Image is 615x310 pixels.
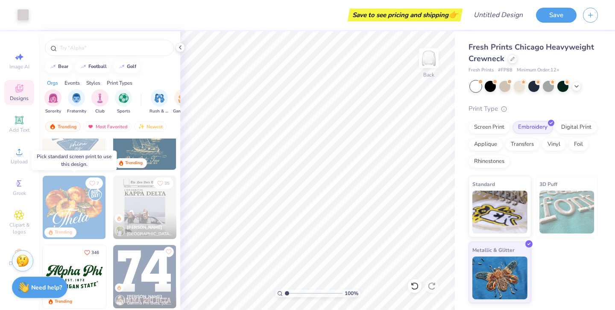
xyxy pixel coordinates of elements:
button: Like [164,247,174,257]
input: Try "Alpha" [59,44,168,52]
div: filter for Fraternity [67,89,86,115]
div: filter for Rush & Bid [149,89,169,115]
button: Like [85,177,103,189]
div: Foil [568,138,589,151]
button: filter button [67,89,86,115]
img: Fraternity Image [72,93,81,103]
img: trending.gif [49,124,56,130]
img: 6706ab82-3be2-4422-94ef-1d48412e6618 [113,245,176,308]
span: [PERSON_NAME] [127,224,162,230]
img: Metallic & Glitter [472,257,527,299]
img: Sorority Image [48,93,58,103]
img: e9359b61-4979-43b2-b67e-bebd332b6cfa [105,245,169,308]
div: Trending [45,121,81,132]
div: Pick standard screen print to use this design. [32,151,117,170]
div: golf [127,64,136,69]
div: filter for Game Day [173,89,193,115]
img: Club Image [95,93,105,103]
div: Trending [125,160,143,166]
span: Fraternity [67,108,86,115]
div: Print Type [469,104,598,114]
button: football [75,60,111,73]
span: # FP88 [498,67,512,74]
span: Designs [10,95,29,102]
div: Most Favorited [83,121,132,132]
button: filter button [173,89,193,115]
span: Upload [11,158,28,165]
span: Club [95,108,105,115]
div: Screen Print [469,121,510,134]
button: Like [153,177,173,189]
img: most_fav.gif [87,124,94,130]
button: filter button [91,89,108,115]
div: filter for Sports [115,89,132,115]
div: Back [423,71,434,79]
span: 7 [97,181,99,186]
span: Metallic & Glitter [472,245,515,254]
button: Save [536,8,577,23]
img: Standard [472,191,527,233]
div: Orgs [47,79,58,87]
img: Avatar [115,226,125,236]
span: Rush & Bid [149,108,169,115]
button: Like [80,247,103,258]
img: 54f4a0fe-9b6d-4cd2-8155-921784fb96a7 [176,176,239,239]
span: Minimum Order: 12 + [517,67,559,74]
span: Sorority [45,108,61,115]
img: 8659caeb-cee5-4a4c-bd29-52ea2f761d42 [42,176,105,239]
img: Rush & Bid Image [155,93,164,103]
button: golf [114,60,140,73]
span: 100 % [345,289,358,297]
div: filter for Sorority [44,89,61,115]
div: Events [64,79,80,87]
span: Clipart & logos [4,221,34,235]
span: Fresh Prints [469,67,494,74]
img: trend_line.gif [118,64,125,69]
div: Digital Print [556,121,597,134]
div: Applique [469,138,503,151]
span: Decorate [9,260,29,267]
span: [PERSON_NAME] [127,294,162,300]
div: filter for Club [91,89,108,115]
img: 3D Puff [539,191,594,233]
span: Gamma Phi Beta, [GEOGRAPHIC_DATA][US_STATE] [127,300,173,307]
button: filter button [149,89,169,115]
div: Newest [134,121,167,132]
img: Back [420,50,437,67]
img: trend_line.gif [50,64,56,69]
button: filter button [115,89,132,115]
div: bear [58,64,68,69]
span: Image AI [9,63,29,70]
span: 35 [164,181,170,186]
div: Vinyl [542,138,566,151]
span: Sports [117,108,130,115]
div: Trending [55,229,72,236]
img: trend_line.gif [80,64,87,69]
span: 3D Puff [539,180,557,189]
div: Transfers [505,138,539,151]
div: Save to see pricing and shipping [350,9,460,21]
span: [GEOGRAPHIC_DATA], [GEOGRAPHIC_DATA][US_STATE] [127,231,173,237]
div: Print Types [107,79,132,87]
div: Trending [55,298,72,305]
span: 346 [91,251,99,255]
input: Untitled Design [467,6,530,24]
div: Rhinestones [469,155,510,168]
button: bear [45,60,72,73]
span: Game Day [173,108,193,115]
span: 👉 [448,9,458,20]
span: Add Text [9,127,29,133]
strong: Need help? [31,283,62,292]
img: Newest.gif [138,124,145,130]
img: 509aa579-d1dd-4753-a2ca-fe6b9b3d7ce7 [43,245,106,308]
img: Sports Image [119,93,129,103]
span: Greek [13,190,26,197]
span: Fresh Prints Chicago Heavyweight Crewneck [469,42,594,64]
img: Avatar [115,295,125,305]
button: filter button [44,89,61,115]
img: 14935fd3-4091-43ef-bfed-d4f006f2b956 [113,176,176,239]
span: Standard [472,180,495,189]
div: Embroidery [512,121,553,134]
img: Game Day Image [178,93,188,103]
div: Styles [86,79,100,87]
